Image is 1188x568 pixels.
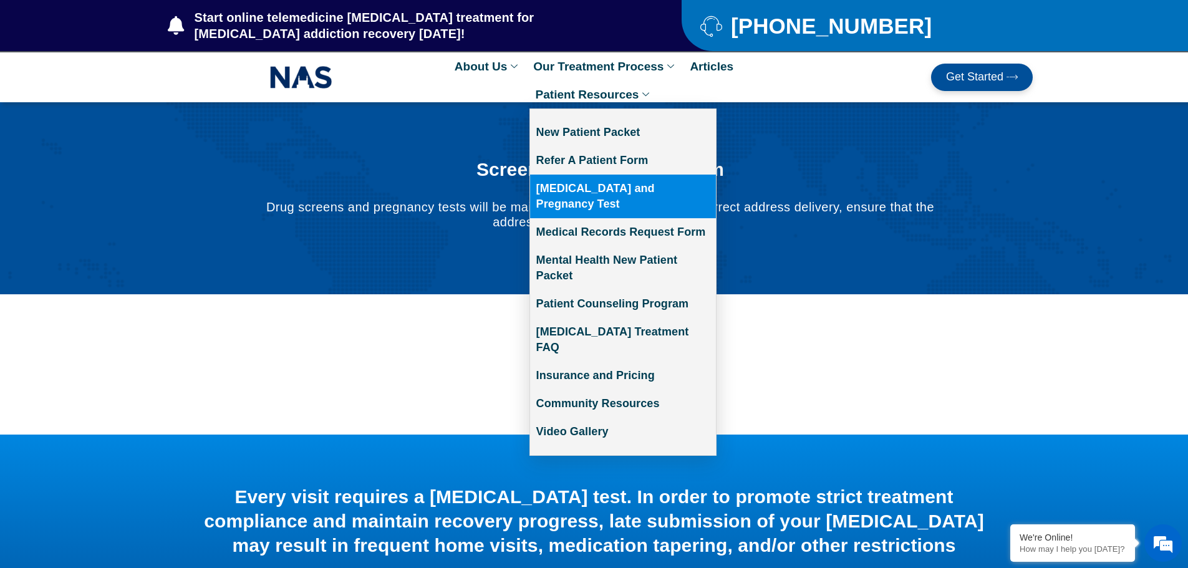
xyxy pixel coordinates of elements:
div: Navigation go back [14,64,32,83]
a: Start online telemedicine [MEDICAL_DATA] treatment for [MEDICAL_DATA] addiction recovery [DATE]! [168,9,632,42]
a: Community Resources [530,390,716,418]
a: Medical Records Request Form [530,218,716,246]
span: We're online! [72,157,172,283]
a: [MEDICAL_DATA] Treatment FAQ [530,318,716,362]
a: [MEDICAL_DATA] and Pregnancy Test [530,175,716,218]
img: NAS_email_signature-removebg-preview.png [270,63,332,92]
a: New Patient Packet [530,118,716,147]
a: Refer A Patient Form [530,147,716,175]
h1: Screen Tests Request Form [255,158,945,181]
div: Chat with us now [84,65,228,82]
a: Patient Resources [529,80,659,108]
a: [PHONE_NUMBER] [700,15,1002,37]
a: Get Started [931,64,1033,91]
p: Drug screens and pregnancy tests will be mailed to your home. To avoid incorrect address delivery... [255,200,945,229]
a: Video Gallery [530,418,716,446]
a: Insurance and Pricing [530,362,716,390]
div: Every visit requires a [MEDICAL_DATA] test. In order to promote strict treatment compliance and m... [193,484,995,557]
a: Patient Counseling Program [530,290,716,318]
a: Our Treatment Process [527,52,683,80]
div: Minimize live chat window [205,6,234,36]
p: How may I help you today? [1020,544,1126,554]
span: [PHONE_NUMBER] [728,18,932,34]
span: Start online telemedicine [MEDICAL_DATA] treatment for [MEDICAL_DATA] addiction recovery [DATE]! [191,9,632,42]
a: Mental Health New Patient Packet [530,246,716,290]
textarea: Type your message and hit 'Enter' [6,340,238,384]
div: We're Online! [1020,532,1126,542]
a: About Us [448,52,527,80]
a: Articles [683,52,740,80]
span: Get Started [946,71,1003,84]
